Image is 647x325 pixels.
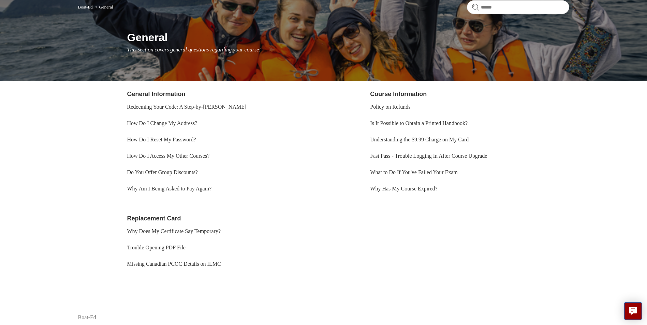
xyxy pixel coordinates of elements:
[127,29,569,46] h1: General
[127,153,210,159] a: How Do I Access My Other Courses?
[78,4,93,10] a: Boat-Ed
[78,313,96,322] a: Boat-Ed
[127,215,181,222] a: Replacement Card
[127,261,221,267] a: Missing Canadian PCOC Details on ILMC
[370,104,410,110] a: Policy on Refunds
[127,245,186,250] a: Trouble Opening PDF File
[370,169,458,175] a: What to Do If You've Failed Your Exam
[370,91,427,97] a: Course Information
[370,137,469,142] a: Understanding the $9.99 Charge on My Card
[94,4,113,10] li: General
[127,104,247,110] a: Redeeming Your Code: A Step-by-[PERSON_NAME]
[127,137,196,142] a: How Do I Reset My Password?
[370,120,468,126] a: Is It Possible to Obtain a Printed Handbook?
[624,302,642,320] button: Live chat
[78,4,94,10] li: Boat-Ed
[127,46,569,54] p: This section covers general questions regarding your course!
[370,186,437,191] a: Why Has My Course Expired?
[127,91,186,97] a: General Information
[127,120,197,126] a: How Do I Change My Address?
[127,169,198,175] a: Do You Offer Group Discounts?
[467,0,569,14] input: Search
[370,153,487,159] a: Fast Pass - Trouble Logging In After Course Upgrade
[127,186,212,191] a: Why Am I Being Asked to Pay Again?
[127,228,221,234] a: Why Does My Certificate Say Temporary?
